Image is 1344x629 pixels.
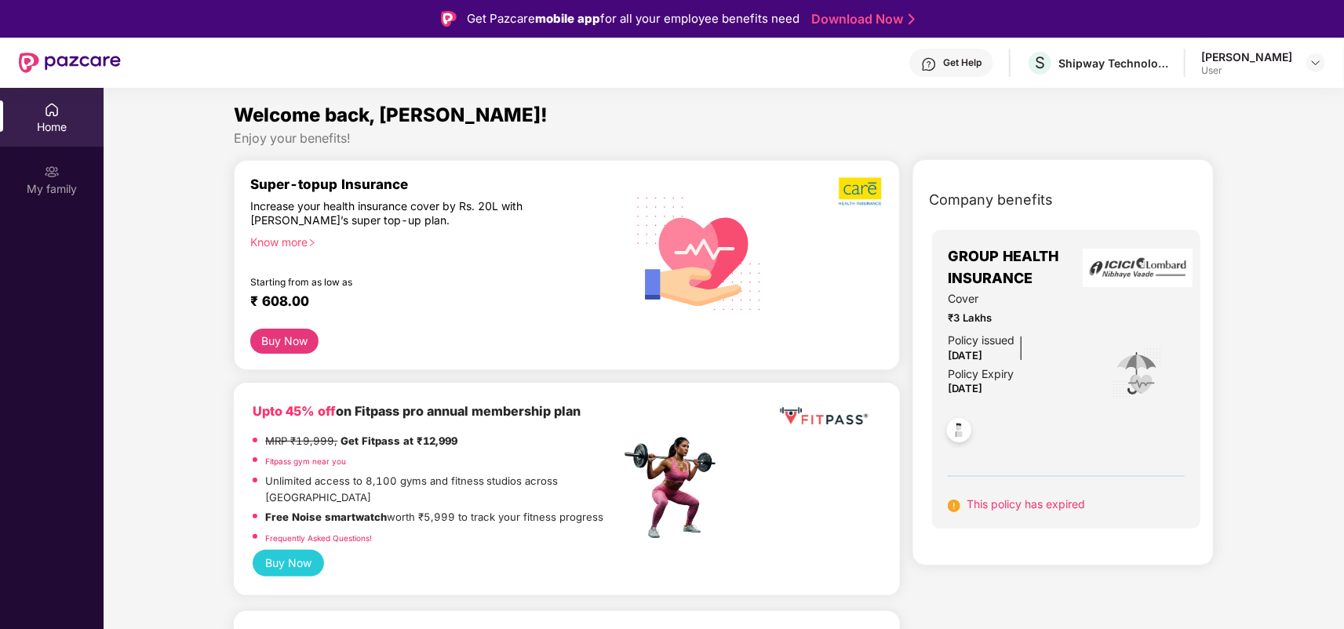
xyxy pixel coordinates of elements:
img: svg+xml;base64,PHN2ZyB3aWR0aD0iMjAiIGhlaWdodD0iMjAiIHZpZXdCb3g9IjAgMCAyMCAyMCIgZmlsbD0ibm9uZSIgeG... [44,164,60,180]
img: Stroke [909,11,915,27]
span: [DATE] [948,382,982,394]
del: MRP ₹19,999, [265,434,337,447]
p: Unlimited access to 8,100 gyms and fitness studios across [GEOGRAPHIC_DATA] [265,473,620,505]
div: [PERSON_NAME] [1201,49,1292,64]
img: Logo [441,11,457,27]
span: ₹3 Lakhs [948,310,1090,326]
span: Cover [948,290,1090,307]
img: New Pazcare Logo [19,53,121,73]
img: svg+xml;base64,PHN2ZyB4bWxucz0iaHR0cDovL3d3dy53My5vcmcvMjAwMC9zdmciIHdpZHRoPSIxNiIgaGVpZ2h0PSIxNi... [948,500,960,512]
img: svg+xml;base64,PHN2ZyBpZD0iRHJvcGRvd24tMzJ4MzIiIHhtbG5zPSJodHRwOi8vd3d3LnczLm9yZy8yMDAwL3N2ZyIgd2... [1309,56,1322,69]
img: fppp.png [777,402,871,431]
span: This policy has expired [967,497,1085,511]
div: Shipway Technology Pvt. Ltd [1058,56,1168,71]
div: Enjoy your benefits! [234,130,1213,147]
a: Frequently Asked Questions! [265,533,372,543]
img: svg+xml;base64,PHN2ZyBpZD0iSGVscC0zMngzMiIgeG1sbnM9Imh0dHA6Ly93d3cudzMub3JnLzIwMDAvc3ZnIiB3aWR0aD... [921,56,937,72]
img: fpp.png [620,433,730,543]
div: Get Pazcare for all your employee benefits need [468,9,800,28]
strong: Free Noise smartwatch [265,511,387,523]
p: worth ₹5,999 to track your fitness progress [265,509,603,525]
div: Get Help [943,56,982,69]
img: icon [1112,347,1163,399]
div: Policy issued [948,332,1014,349]
img: svg+xml;base64,PHN2ZyBpZD0iSG9tZSIgeG1sbnM9Imh0dHA6Ly93d3cudzMub3JnLzIwMDAvc3ZnIiB3aWR0aD0iMjAiIG... [44,102,60,118]
span: Welcome back, [PERSON_NAME]! [234,104,548,126]
button: Buy Now [250,329,319,354]
span: GROUP HEALTH INSURANCE [948,245,1090,290]
span: [DATE] [948,349,982,362]
a: Fitpass gym near you [265,456,346,466]
b: on Fitpass pro annual membership plan [253,403,581,419]
span: Company benefits [929,189,1053,211]
div: Know more [250,235,610,246]
div: Increase your health insurance cover by Rs. 20L with [PERSON_NAME]’s super top-up plan. [250,199,552,228]
strong: Get Fitpass at ₹12,999 [341,434,457,447]
img: svg+xml;base64,PHN2ZyB4bWxucz0iaHR0cDovL3d3dy53My5vcmcvMjAwMC9zdmciIHdpZHRoPSI0OC45NDMiIGhlaWdodD... [940,413,978,452]
div: Starting from as low as [250,276,553,287]
div: User [1201,64,1292,77]
a: Download Now [812,11,910,27]
span: right [308,238,316,247]
div: Policy Expiry [948,365,1014,383]
img: b5dec4f62d2307b9de63beb79f102df3.png [839,176,883,206]
strong: mobile app [536,11,601,26]
span: S [1035,53,1045,72]
div: ₹ 608.00 [250,293,604,312]
img: svg+xml;base64,PHN2ZyB4bWxucz0iaHR0cDovL3d3dy53My5vcmcvMjAwMC9zdmciIHhtbG5zOnhsaW5rPSJodHRwOi8vd3... [625,176,774,329]
button: Buy Now [253,550,324,576]
div: Super-topup Insurance [250,176,620,192]
img: insurerLogo [1083,249,1193,287]
b: Upto 45% off [253,403,336,419]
